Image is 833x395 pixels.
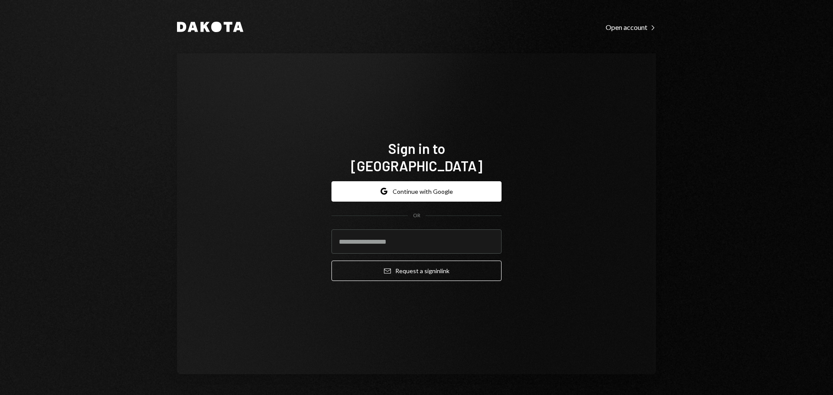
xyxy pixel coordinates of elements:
div: Open account [606,23,656,32]
button: Request a signinlink [331,261,502,281]
div: OR [413,212,420,219]
a: Open account [606,22,656,32]
button: Continue with Google [331,181,502,202]
h1: Sign in to [GEOGRAPHIC_DATA] [331,140,502,174]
